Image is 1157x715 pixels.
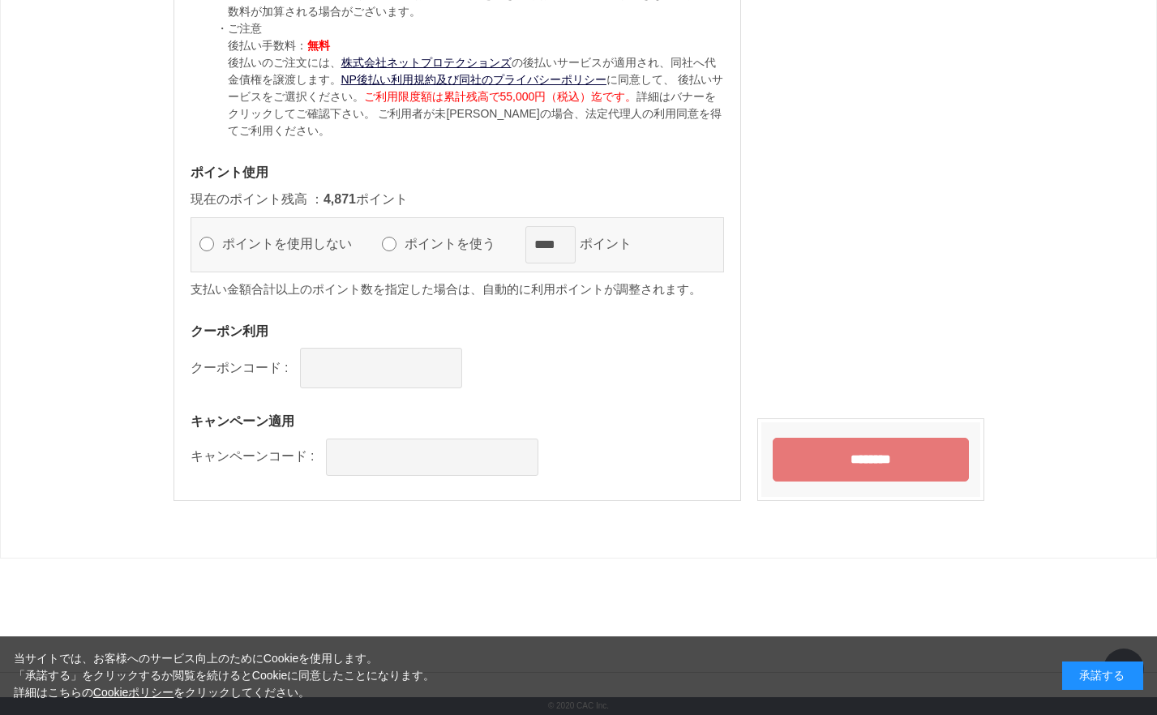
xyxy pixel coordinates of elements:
[364,90,637,103] span: ご利用限度額は累計残高で55,000円（税込）迄です。
[191,280,724,299] p: 支払い金額合計以上のポイント数を指定した場合は、自動的に利用ポイントが調整されます。
[1062,661,1143,690] div: 承諾する
[218,237,371,250] label: ポイントを使用しない
[341,73,606,86] a: NP後払い利用規約及び同社のプライバシーポリシー
[191,164,724,181] h3: ポイント使用
[341,56,512,69] a: 株式会社ネットプロテクションズ
[191,190,724,209] p: 現在のポイント残高 ： ポイント
[324,192,356,206] span: 4,871
[14,650,435,701] div: 当サイトでは、お客様へのサービス向上のためにCookieを使用します。 「承諾する」をクリックするか閲覧を続けるとCookieに同意したことになります。 詳細はこちらの をクリックしてください。
[191,449,315,463] label: キャンペーンコード :
[576,237,650,250] label: ポイント
[191,361,289,375] label: クーポンコード :
[191,413,724,430] h3: キャンペーン適用
[191,323,724,340] h3: クーポン利用
[401,237,514,250] label: ポイントを使う
[228,37,724,139] p: 後払い手数料： 後払いのご注文には、 の後払いサービスが適用され、同社へ代金債権を譲渡します。 に同意して、 後払いサービスをご選択ください。 詳細はバナーをクリックしてご確認下さい。 ご利用者...
[307,39,330,52] span: 無料
[93,686,174,699] a: Cookieポリシー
